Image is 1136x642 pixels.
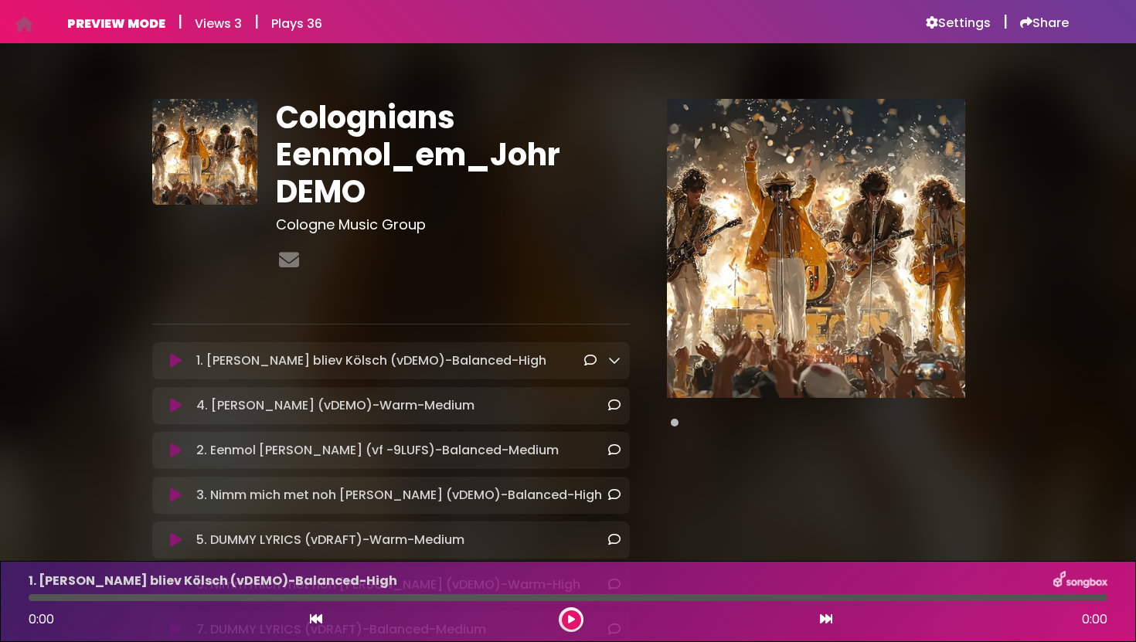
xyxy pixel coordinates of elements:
p: 5. DUMMY LYRICS (vDRAFT)-Warm-Medium [196,531,464,549]
a: Share [1020,15,1069,31]
p: 3. Nimm mich met noh [PERSON_NAME] (vDEMO)-Balanced-High [196,486,602,504]
h5: | [178,12,182,31]
h6: Views 3 [195,16,242,31]
span: 0:00 [1082,610,1107,629]
a: Settings [926,15,991,31]
img: songbox-logo-white.png [1053,571,1107,591]
span: 0:00 [29,610,54,628]
img: Main Media [667,99,965,397]
h1: Colognians Eenmol_em_Johr DEMO [276,99,629,210]
h6: Plays 36 [271,16,322,31]
h5: | [1003,12,1008,31]
h3: Cologne Music Group [276,216,629,233]
p: 1. [PERSON_NAME] bliev Kölsch (vDEMO)-Balanced-High [196,352,546,370]
img: 7CvscnJpT4ZgYQDj5s5A [152,99,257,204]
p: 1. [PERSON_NAME] bliev Kölsch (vDEMO)-Balanced-High [29,572,397,590]
h5: | [254,12,259,31]
p: 2. Eenmol [PERSON_NAME] (vf -9LUFS)-Balanced-Medium [196,441,559,460]
p: 4. [PERSON_NAME] (vDEMO)-Warm-Medium [196,396,474,415]
h6: PREVIEW MODE [67,16,165,31]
